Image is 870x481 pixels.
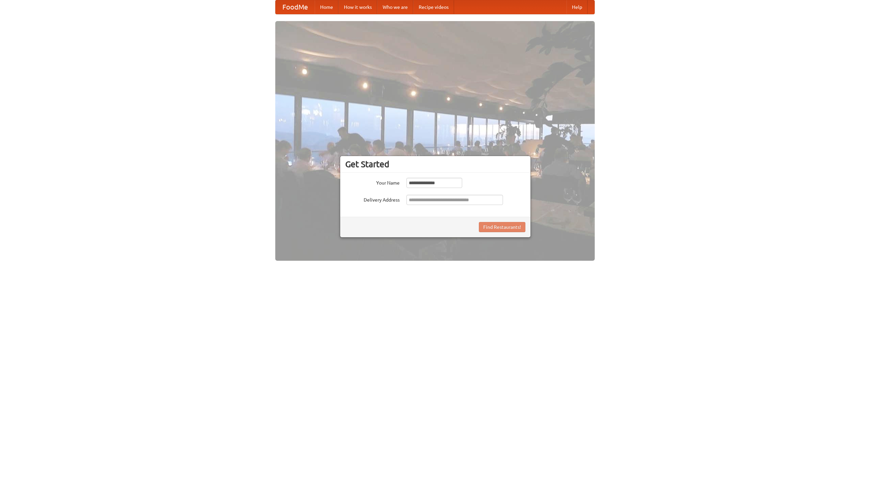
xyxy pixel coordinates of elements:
h3: Get Started [345,159,525,169]
a: Help [567,0,588,14]
label: Delivery Address [345,195,400,203]
a: Who we are [377,0,413,14]
a: Home [315,0,338,14]
button: Find Restaurants! [479,222,525,232]
a: FoodMe [276,0,315,14]
a: Recipe videos [413,0,454,14]
label: Your Name [345,178,400,186]
a: How it works [338,0,377,14]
